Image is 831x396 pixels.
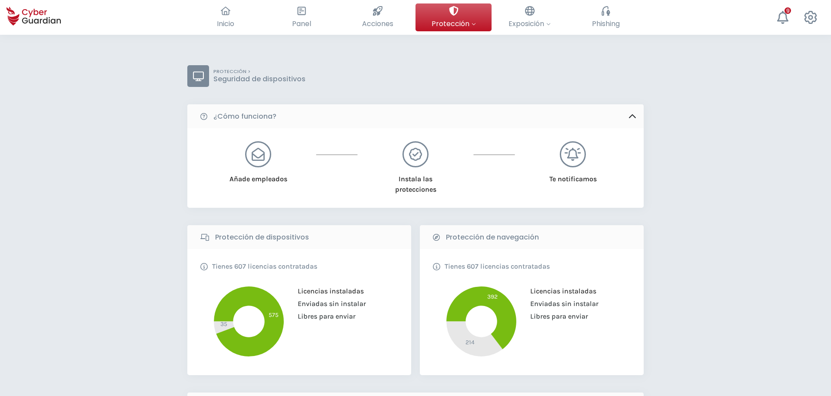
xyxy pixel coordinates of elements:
[568,3,644,31] button: Phishing
[213,69,306,75] p: PROTECCIÓN >
[380,167,452,195] div: Instala las protecciones
[187,3,263,31] button: Inicio
[524,287,596,295] span: Licencias instaladas
[362,18,393,29] span: Acciones
[446,232,539,243] b: Protección de navegación
[784,7,791,14] div: 9
[509,18,551,29] span: Exposición
[213,75,306,83] p: Seguridad de dispositivos
[291,312,356,320] span: Libres para enviar
[217,18,234,29] span: Inicio
[492,3,568,31] button: Exposición
[223,167,294,184] div: Añade empleados
[339,3,415,31] button: Acciones
[263,3,339,31] button: Panel
[415,3,492,31] button: Protección
[432,18,476,29] span: Protección
[445,262,550,271] p: Tienes 607 licencias contratadas
[524,312,588,320] span: Libres para enviar
[213,111,276,122] b: ¿Cómo funciona?
[291,287,364,295] span: Licencias instaladas
[292,18,311,29] span: Panel
[291,299,366,308] span: Enviadas sin instalar
[212,262,317,271] p: Tienes 607 licencias contratadas
[524,299,598,308] span: Enviadas sin instalar
[215,232,309,243] b: Protección de dispositivos
[537,167,609,184] div: Te notificamos
[592,18,620,29] span: Phishing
